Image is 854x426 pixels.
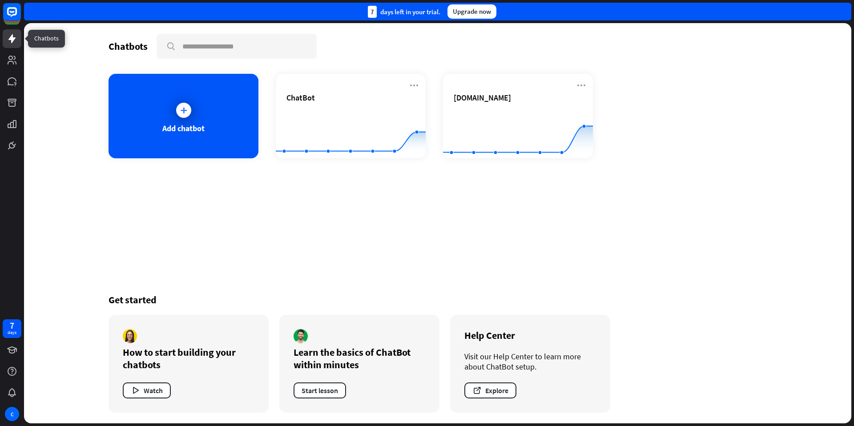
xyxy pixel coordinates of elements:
div: days [8,330,16,336]
div: Help Center [464,329,596,342]
div: Visit our Help Center to learn more about ChatBot setup. [464,351,596,372]
div: Chatbots [109,40,148,52]
div: Upgrade now [447,4,496,19]
button: Start lesson [294,382,346,398]
div: Add chatbot [162,123,205,133]
span: ChatBot [286,92,315,103]
button: Explore [464,382,516,398]
button: Open LiveChat chat widget [7,4,34,30]
div: days left in your trial. [368,6,440,18]
img: author [294,329,308,343]
div: C [5,407,19,421]
button: Watch [123,382,171,398]
div: 7 [10,322,14,330]
div: 7 [368,6,377,18]
div: Learn the basics of ChatBot within minutes [294,346,425,371]
a: 7 days [3,319,21,338]
div: How to start building your chatbots [123,346,254,371]
span: pinkslipnow.com.au [454,92,511,103]
div: Get started [109,293,767,306]
img: author [123,329,137,343]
